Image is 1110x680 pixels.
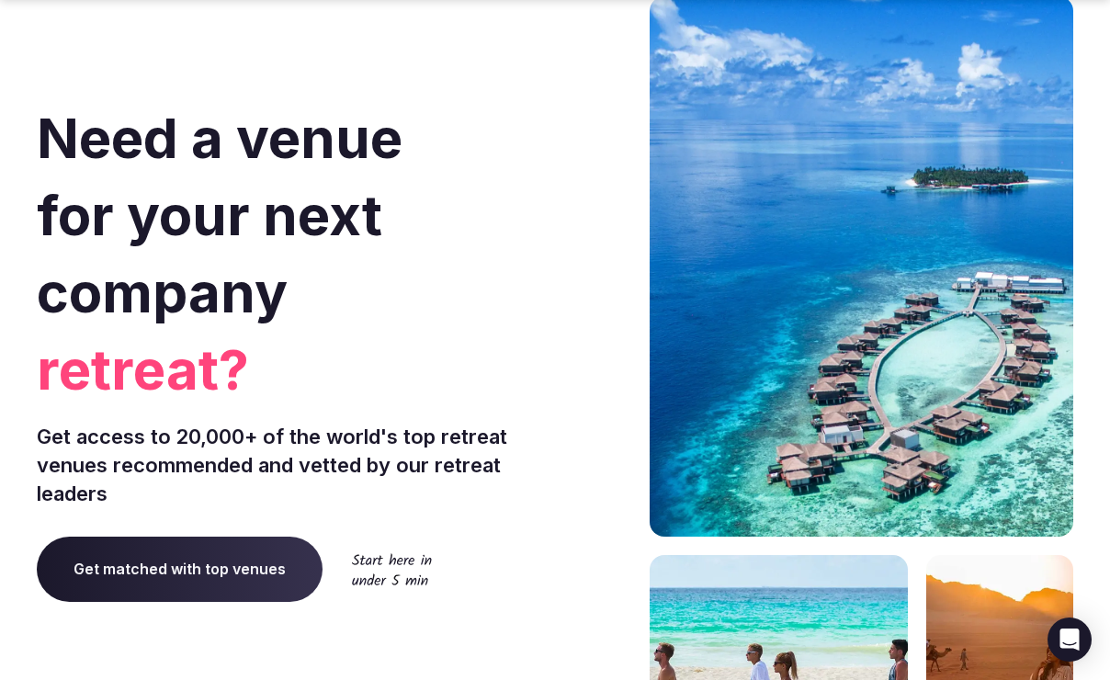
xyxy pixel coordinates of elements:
[352,553,432,585] img: Start here in under 5 min
[37,105,402,325] span: Need a venue for your next company
[37,423,548,507] p: Get access to 20,000+ of the world's top retreat venues recommended and vetted by our retreat lea...
[37,331,548,408] span: retreat?
[37,537,323,601] a: Get matched with top venues
[1048,618,1092,662] div: Open Intercom Messenger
